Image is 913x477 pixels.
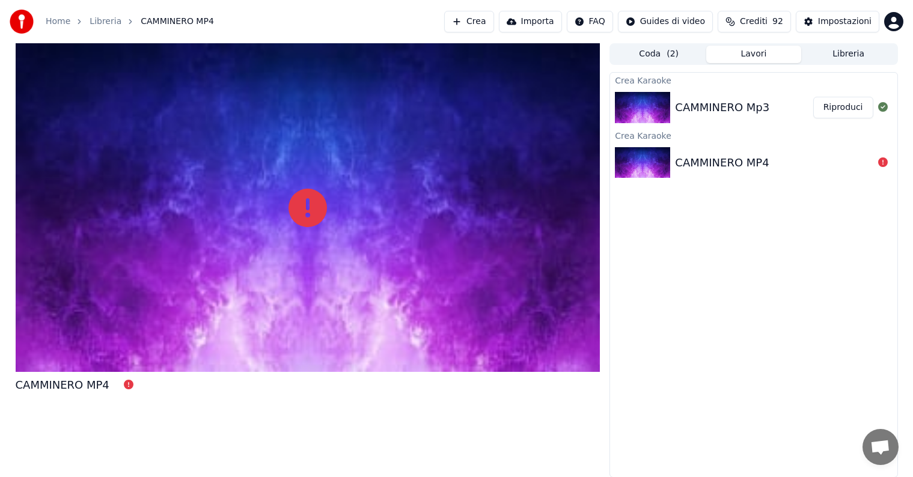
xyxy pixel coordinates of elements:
[813,97,873,118] button: Riproduci
[610,73,897,87] div: Crea Karaoke
[706,46,801,63] button: Lavori
[801,46,896,63] button: Libreria
[772,16,783,28] span: 92
[675,154,769,171] div: CAMMINERO MP4
[618,11,713,32] button: Guides di video
[818,16,872,28] div: Impostazioni
[863,429,899,465] div: Aprire la chat
[667,48,679,60] span: ( 2 )
[444,11,493,32] button: Crea
[611,46,706,63] button: Coda
[141,16,214,28] span: CAMMINERO MP4
[499,11,562,32] button: Importa
[610,128,897,142] div: Crea Karaoke
[718,11,791,32] button: Crediti92
[675,99,769,116] div: CAMMINERO Mp3
[740,16,768,28] span: Crediti
[46,16,214,28] nav: breadcrumb
[90,16,121,28] a: Libreria
[16,377,109,393] div: CAMMINERO MP4
[796,11,879,32] button: Impostazioni
[567,11,613,32] button: FAQ
[10,10,34,34] img: youka
[46,16,70,28] a: Home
